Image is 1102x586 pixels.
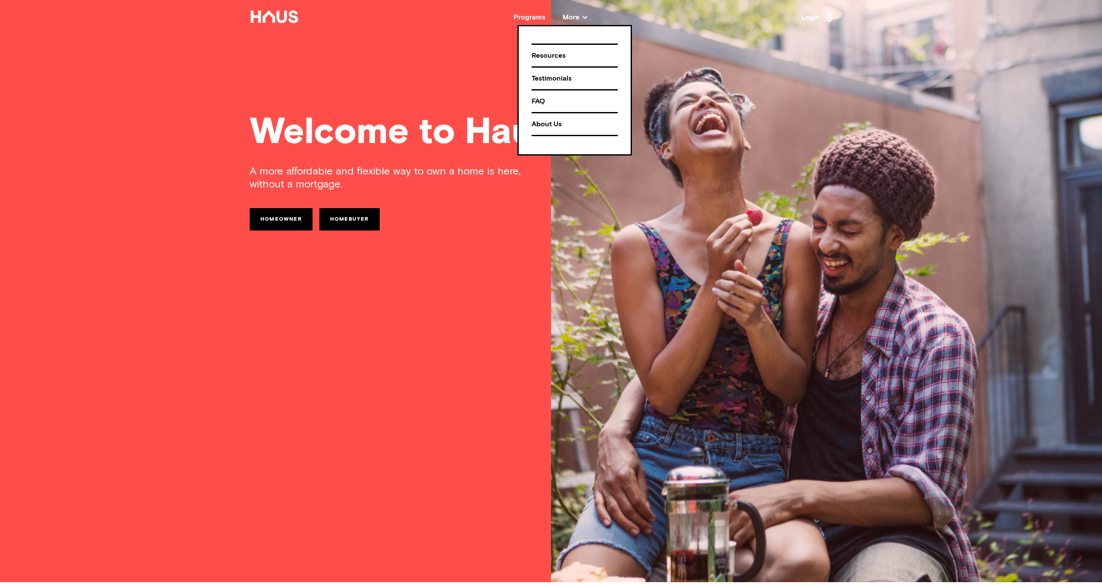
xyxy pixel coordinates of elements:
[514,14,545,21] a: Programs
[250,208,313,231] a: Homeowner
[532,71,618,86] div: Testimonials
[250,115,852,151] div: Welcome to Haus
[250,165,551,191] div: A more affordable and flexible way to own a home is here, without a mortgage.
[532,117,618,132] div: About Us
[532,48,618,63] div: Resources
[532,44,618,66] a: Resources
[532,66,618,89] a: Testimonials
[319,208,380,231] a: Homebuyer
[563,14,587,21] span: More
[802,10,835,24] a: Login
[532,94,618,109] div: FAQ
[532,89,618,112] a: FAQ
[532,112,618,136] a: About Us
